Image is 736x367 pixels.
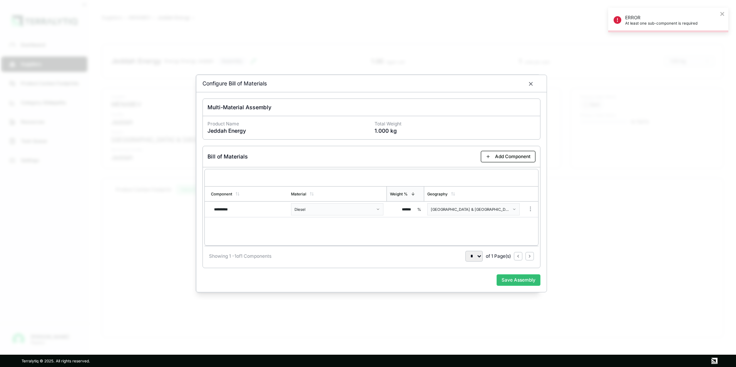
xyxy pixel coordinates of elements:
h3: Bill of Materials [207,153,248,160]
button: Add Component [481,151,535,162]
div: Material [291,192,306,196]
div: Weight % [390,192,408,196]
h2: Configure Bill of Materials [202,80,267,87]
span: Diesel [294,207,305,212]
p: Product Name [207,121,368,127]
h3: Multi-Material Assembly [207,103,535,111]
button: Save Assembly [497,274,540,286]
span: [GEOGRAPHIC_DATA] & [GEOGRAPHIC_DATA] [431,207,511,212]
span: % [417,207,421,212]
div: Showing 1 - 1 of 1 Components [209,253,271,259]
span: of 1 Page(s) [486,253,511,259]
p: 1.000 kg [375,127,535,135]
p: Total Weight [375,121,535,127]
button: [GEOGRAPHIC_DATA] & [GEOGRAPHIC_DATA] [427,203,520,215]
button: Diesel [291,203,383,215]
p: Jeddah Energy [207,127,368,135]
div: Component [211,192,232,196]
div: Geography [427,192,448,196]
